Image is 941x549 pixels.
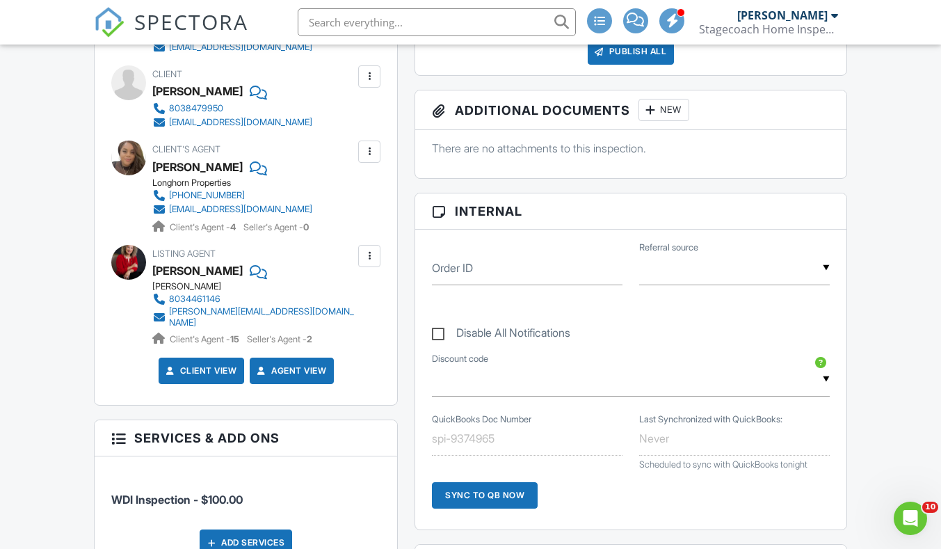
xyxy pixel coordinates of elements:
strong: 4 [230,222,236,232]
a: [PHONE_NUMBER] [152,189,312,202]
p: There are no attachments to this inspection. [432,141,829,156]
span: Client's Agent - [170,222,238,232]
label: Disable All Notifications [432,326,570,344]
strong: 2 [307,334,312,344]
h3: Additional Documents [415,90,846,130]
a: [PERSON_NAME] [152,260,243,281]
span: Listing Agent [152,248,216,259]
label: QuickBooks Doc Number [432,413,531,425]
div: [PERSON_NAME] [152,81,243,102]
a: SPECTORA [94,19,248,48]
div: Longhorn Properties [152,177,323,189]
label: Discount code [432,353,488,365]
strong: 0 [303,222,309,232]
div: Publish All [588,38,675,65]
div: [PERSON_NAME] [737,8,828,22]
a: 8034461146 [152,292,355,306]
a: [EMAIL_ADDRESS][DOMAIN_NAME] [152,202,312,216]
span: WDI Inspection - $100.00 [111,493,243,507]
strong: 15 [230,334,239,344]
div: Sync to QB Now [432,482,538,509]
img: The Best Home Inspection Software - Spectora [94,7,124,38]
span: Client [152,69,182,79]
a: [PERSON_NAME] [152,157,243,177]
a: Client View [163,364,237,378]
a: 8038479950 [152,102,312,116]
div: New [638,99,689,121]
span: Seller's Agent - [243,222,309,232]
span: Client's Agent - [170,334,241,344]
div: [EMAIL_ADDRESS][DOMAIN_NAME] [169,204,312,215]
input: Search everything... [298,8,576,36]
label: Last Synchronized with QuickBooks: [639,413,782,425]
a: [PERSON_NAME][EMAIL_ADDRESS][DOMAIN_NAME] [152,306,355,328]
span: Client's Agent [152,144,220,154]
span: Scheduled to sync with QuickBooks tonight [639,459,807,470]
li: Service: WDI Inspection [111,467,380,518]
h3: Services & Add ons [95,420,397,456]
a: [EMAIL_ADDRESS][DOMAIN_NAME] [152,116,312,129]
div: 8038479950 [169,103,223,114]
div: Stagecoach Home Inspections, LLC [699,22,838,36]
div: 8034461146 [169,294,220,305]
div: [PERSON_NAME] [152,281,366,292]
label: Referral source [639,241,698,254]
span: Seller's Agent - [247,334,312,344]
a: Agent View [255,364,326,378]
div: [PHONE_NUMBER] [169,190,245,201]
span: 10 [922,502,938,513]
div: [EMAIL_ADDRESS][DOMAIN_NAME] [169,117,312,128]
iframe: Intercom live chat [894,502,927,535]
label: Order ID [432,260,473,276]
h3: Internal [415,193,846,230]
span: SPECTORA [134,7,248,36]
div: [PERSON_NAME][EMAIL_ADDRESS][DOMAIN_NAME] [169,306,355,328]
